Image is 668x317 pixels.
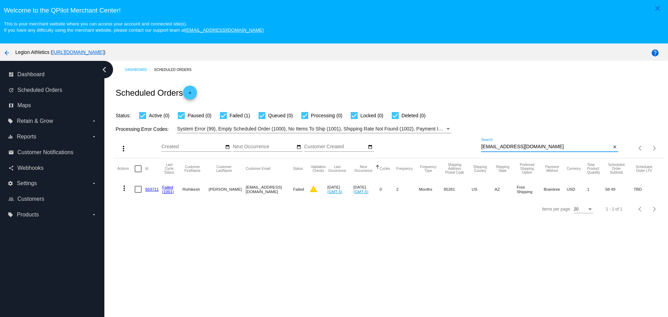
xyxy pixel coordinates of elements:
[8,163,97,174] a: share Webhooks
[353,179,380,199] mat-cell: [DATE]
[8,87,14,93] i: update
[182,165,202,173] button: Change sorting for CustomerFirstName
[651,49,659,57] mat-icon: help
[154,64,198,75] a: Scheduled Orders
[99,64,110,75] i: chevron_left
[8,147,97,158] a: email Customer Notifications
[125,64,154,75] a: Dashboard
[611,143,618,151] button: Clear
[542,207,571,212] div: Items per page:
[91,118,97,124] i: arrow_drop_down
[567,167,581,171] button: Change sorting for CurrencyIso
[380,179,396,199] mat-cell: 0
[8,165,14,171] i: share
[567,179,587,199] mat-cell: USD
[188,111,211,120] span: Paused (0)
[353,165,373,173] button: Change sorting for NextOccurrenceUtc
[8,118,13,124] i: local_offer
[17,71,45,78] span: Dashboard
[401,111,426,120] span: Deleted (0)
[230,111,250,120] span: Failed (1)
[444,179,471,199] mat-cell: 85281
[605,163,628,174] button: Change sorting for Subtotal
[327,179,353,199] mat-cell: [DATE]
[8,134,13,140] i: equalizer
[8,212,13,217] i: local_offer
[149,111,169,120] span: Active (0)
[8,150,14,155] i: email
[91,134,97,140] i: arrow_drop_down
[91,181,97,186] i: arrow_drop_down
[653,4,662,13] mat-icon: close
[296,144,301,150] mat-icon: date_range
[293,187,304,191] span: Failed
[634,141,647,155] button: Previous page
[119,144,128,153] mat-icon: more_vert
[17,196,44,202] span: Customers
[495,179,517,199] mat-cell: AZ
[304,144,367,150] input: Customer Created
[162,185,173,189] a: Failed
[145,167,148,171] button: Change sorting for Id
[327,165,347,173] button: Change sorting for LastOccurrenceUtc
[117,158,135,179] mat-header-cell: Actions
[145,187,159,191] a: 933711
[91,212,97,217] i: arrow_drop_down
[177,125,451,133] mat-select: Filter by Processing Error Codes
[574,207,593,212] mat-select: Items per page:
[246,167,270,171] button: Change sorting for CustomerEmail
[17,149,73,156] span: Customer Notifications
[53,49,104,55] a: [URL][DOMAIN_NAME]
[647,141,661,155] button: Next page
[605,179,634,199] mat-cell: 58.49
[209,165,239,173] button: Change sorting for CustomerLastName
[634,179,660,199] mat-cell: TBD
[8,181,13,186] i: settings
[233,144,295,150] input: Next Occurrence
[481,144,611,150] input: Search
[17,134,36,140] span: Reports
[311,111,342,120] span: Processing (0)
[116,126,169,132] span: Processing Error Codes:
[8,85,97,96] a: update Scheduled Orders
[8,193,97,205] a: people_outline Customers
[360,111,383,120] span: Locked (0)
[17,165,43,171] span: Webhooks
[116,113,131,118] span: Status:
[17,212,39,218] span: Products
[3,49,11,57] mat-icon: arrow_back
[396,167,413,171] button: Change sorting for Frequency
[444,163,465,174] button: Change sorting for ShippingPostcode
[495,165,510,173] button: Change sorting for ShippingState
[8,196,14,202] i: people_outline
[419,165,437,173] button: Change sorting for FrequencyType
[17,118,53,124] span: Retain & Grow
[309,158,327,179] mat-header-cell: Validation Checks
[17,102,31,109] span: Maps
[162,189,174,194] a: (1001)
[186,90,194,99] mat-icon: add
[634,165,654,173] button: Change sorting for LifetimeValue
[162,163,176,174] button: Change sorting for LastProcessingCycleId
[606,207,622,212] div: 1 - 1 of 1
[353,189,368,194] a: (GMT-5)
[225,144,230,150] mat-icon: date_range
[419,179,444,199] mat-cell: Months
[327,189,342,194] a: (GMT-5)
[309,185,318,193] mat-icon: warning
[612,144,617,150] mat-icon: close
[8,100,97,111] a: map Maps
[574,207,578,212] span: 20
[4,21,263,33] small: This is your merchant website where you can access your account and connected site(s). If you hav...
[380,167,390,171] button: Change sorting for Cycles
[116,86,197,100] h2: Scheduled Orders
[185,27,264,33] a: [EMAIL_ADDRESS][DOMAIN_NAME]
[368,144,373,150] mat-icon: date_range
[120,184,128,192] mat-icon: more_vert
[17,87,62,93] span: Scheduled Orders
[17,180,37,187] span: Settings
[15,49,105,55] span: Legion Athletics ( )
[587,158,605,179] mat-header-cell: Total Product Quantity
[182,179,208,199] mat-cell: Rishikesh
[634,202,647,216] button: Previous page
